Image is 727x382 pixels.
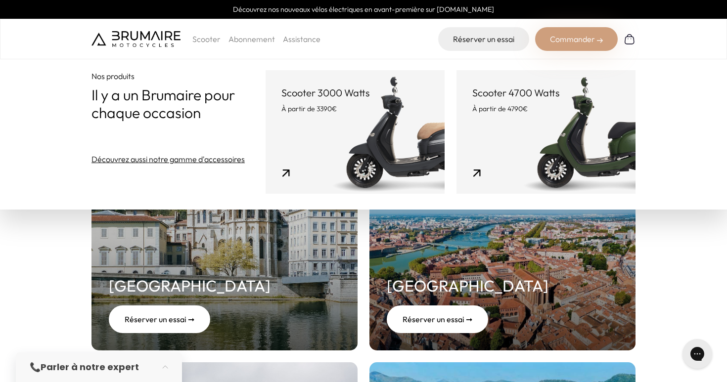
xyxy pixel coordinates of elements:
[387,305,488,333] div: Réserver un essai ➞
[91,153,245,165] a: Découvrez aussi notre gamme d'accessoires
[535,27,618,51] div: Commander
[91,70,266,82] p: Nos produits
[91,31,181,47] img: Brumaire Motocycles
[369,177,636,350] a: [GEOGRAPHIC_DATA] Réserver un essai ➞
[678,336,717,372] iframe: Gorgias live chat messenger
[91,86,266,122] p: Il y a un Brumaire pour chaque occasion
[387,274,548,297] h2: [GEOGRAPHIC_DATA]
[283,34,320,44] a: Assistance
[266,70,445,194] a: Scooter 3000 Watts À partir de 3390€
[624,33,636,45] img: Panier
[91,177,358,350] a: [GEOGRAPHIC_DATA] Réserver un essai ➞
[281,104,429,114] p: À partir de 3390€
[472,104,620,114] p: À partir de 4790€
[281,86,429,100] p: Scooter 3000 Watts
[438,27,529,51] a: Réserver un essai
[192,33,221,45] p: Scooter
[109,274,271,297] h2: [GEOGRAPHIC_DATA]
[456,70,636,194] a: Scooter 4700 Watts À partir de 4790€
[472,86,620,100] p: Scooter 4700 Watts
[109,305,210,333] div: Réserver un essai ➞
[228,34,275,44] a: Abonnement
[597,38,603,43] img: right-arrow-2.png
